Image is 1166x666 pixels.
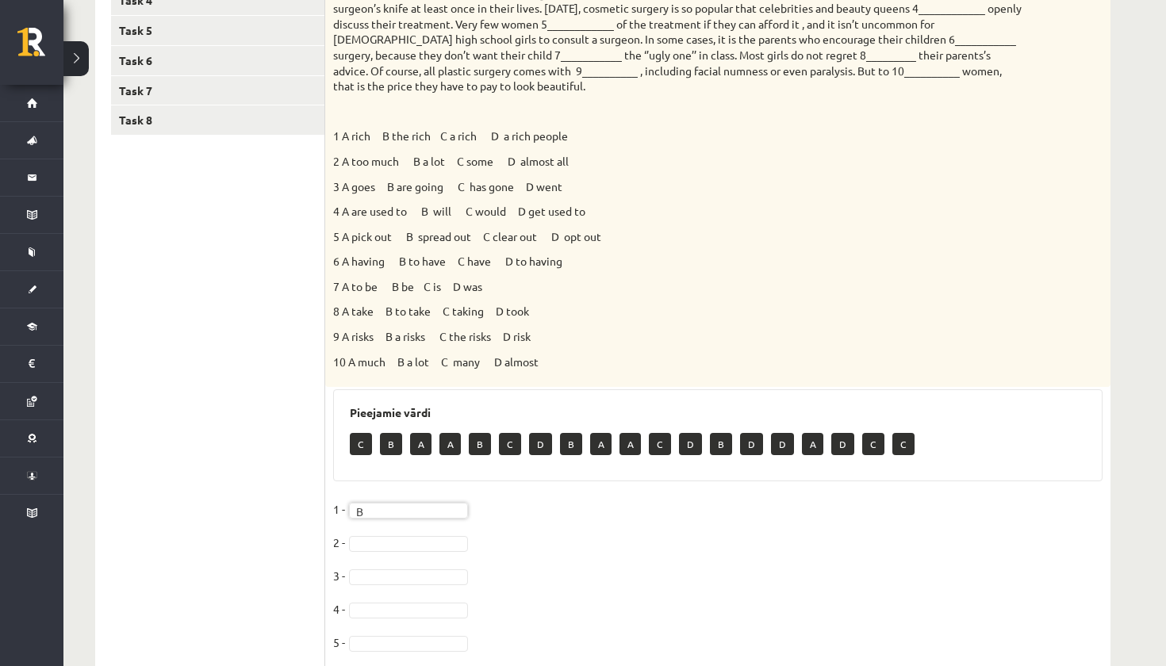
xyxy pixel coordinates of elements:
p: C [350,433,372,455]
p: C [499,433,521,455]
p: 8 A take B to take C taking D took [333,304,1023,320]
p: 10 A much B a lot C many D almost [333,354,1023,370]
span: B [356,503,447,519]
p: 4 A are used to B will C would D get used to [333,204,1023,220]
h3: Pieejamie vārdi [350,406,1086,419]
p: 6 A having B to have C have D to having [333,254,1023,270]
p: 1 - [333,497,345,521]
p: 5 A pick out B spread out C clear out D opt out [333,229,1023,245]
p: C [649,433,671,455]
p: B [710,433,732,455]
p: A [619,433,641,455]
p: 2 A too much B a lot C some D almost all [333,154,1023,170]
a: Task 5 [111,16,324,45]
p: B [560,433,582,455]
p: D [771,433,794,455]
a: Task 7 [111,76,324,105]
p: 9 A risks B a risks C the risks D risk [333,329,1023,345]
a: B [349,503,468,519]
p: 4 - [333,597,345,621]
p: A [439,433,461,455]
a: Task 8 [111,105,324,135]
a: Rīgas 1. Tālmācības vidusskola [17,28,63,67]
a: Task 6 [111,46,324,75]
p: 7 A to be B be C is D was [333,279,1023,295]
p: D [529,433,552,455]
p: D [831,433,854,455]
p: B [380,433,402,455]
p: A [802,433,823,455]
p: 1 A rich B the rich C a rich D a rich people [333,128,1023,144]
p: C [862,433,884,455]
p: 3 A goes B are going C has gone D went [333,179,1023,195]
p: 2 - [333,530,345,554]
p: A [410,433,431,455]
p: C [892,433,915,455]
p: A [590,433,612,455]
p: D [740,433,763,455]
p: 5 - [333,630,345,654]
p: 3 - [333,564,345,588]
p: B [469,433,491,455]
p: D [679,433,702,455]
